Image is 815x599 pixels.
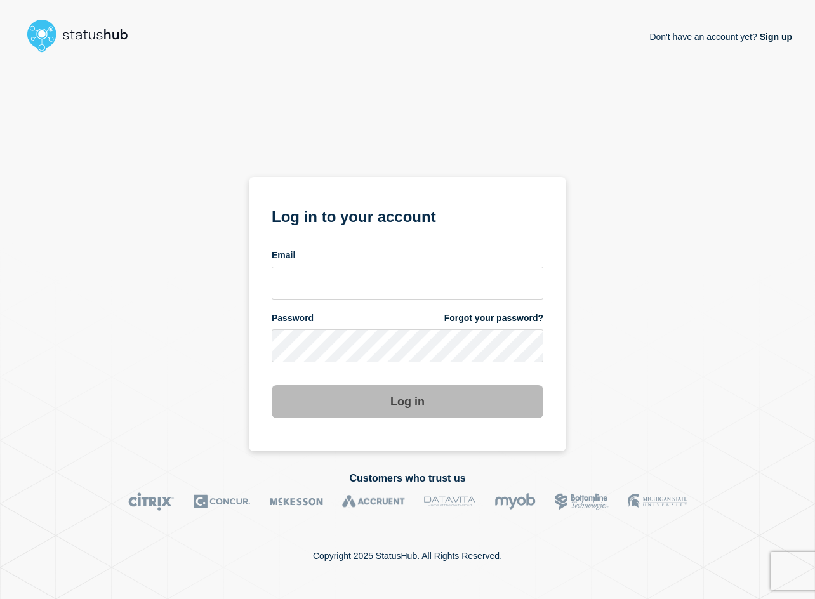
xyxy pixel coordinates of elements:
[128,492,175,511] img: Citrix logo
[757,32,792,42] a: Sign up
[555,492,609,511] img: Bottomline logo
[424,492,475,511] img: DataVita logo
[649,22,792,52] p: Don't have an account yet?
[272,267,543,299] input: email input
[313,551,502,561] p: Copyright 2025 StatusHub. All Rights Reserved.
[272,385,543,418] button: Log in
[342,492,405,511] img: Accruent logo
[194,492,251,511] img: Concur logo
[272,329,543,362] input: password input
[270,492,323,511] img: McKesson logo
[628,492,687,511] img: MSU logo
[444,312,543,324] a: Forgot your password?
[272,312,314,324] span: Password
[494,492,536,511] img: myob logo
[272,204,543,227] h1: Log in to your account
[23,15,143,56] img: StatusHub logo
[272,249,295,261] span: Email
[23,473,792,484] h2: Customers who trust us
